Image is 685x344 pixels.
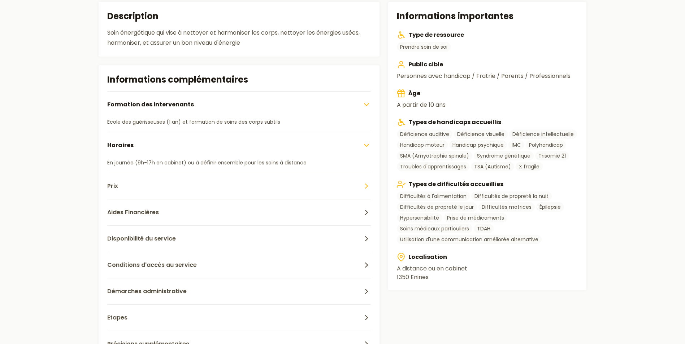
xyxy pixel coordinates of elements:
a: Syndrome génétique [474,151,534,160]
p: Ecole des guérisseuses (1 an) et formation de soins des corps subtils [107,118,371,126]
a: Soins médicaux particuliers [397,224,472,233]
h2: Description [107,10,371,22]
h3: Type de ressource [397,31,578,39]
h2: Informations importantes [397,10,578,22]
button: Disponibilité du service [107,225,371,252]
a: TSA (Autisme) [471,162,514,171]
h3: Localisation [397,253,578,261]
button: Horaires [107,132,371,158]
a: Troubles d'apprentissages [397,162,469,171]
h3: Âge [397,89,578,98]
span: Etapes [107,313,127,322]
button: Etapes [107,304,371,331]
a: Épilepsie [536,202,564,212]
h3: Types de difficultés accueillies [397,180,578,189]
a: Utilisation d'une communication améliorée alternative [397,235,542,244]
a: Difficultés de propreté le jour [397,202,477,212]
span: Conditions d'accès au service [107,261,197,269]
a: SMA (Amyotrophie spinale) [397,151,472,160]
span: Formation des intervenants [107,100,194,109]
div: Soin énergétique qui vise à nettoyer et harmoniser les corps, nettoyer les énergies usées, harmon... [107,28,371,48]
p: Personnes avec handicap / Fratrie / Parents / Professionnels [397,72,578,80]
a: Difficultés de propreté la nuit [471,191,552,201]
a: Difficultés motrices [478,202,535,212]
button: Prix [107,173,371,199]
span: Prix [107,182,118,190]
a: Déficience visuelle [454,129,508,139]
a: X fragile [516,162,543,171]
a: Polyhandicap [526,140,566,150]
a: Prendre soin de soi [397,42,451,52]
span: Horaires [107,141,134,150]
a: Handicap psychique [449,140,507,150]
span: Aides Financières [107,208,159,217]
h3: Types de handicaps accueillis [397,118,578,127]
p: En journée (9h-17h en cabinet) ou à définir ensemble pour les soins à distance [107,158,371,167]
address: A distance ou en cabinet 1350 Enines [397,264,578,282]
a: Handicap moteur [397,140,448,150]
p: A partir de 10 ans [397,101,578,109]
a: Déficience auditive [397,129,452,139]
a: Difficultés à l'alimentation [397,191,470,201]
a: IMC [508,140,524,150]
button: Démarches administrative [107,278,371,304]
h2: Informations complémentaires [107,74,371,85]
a: Hypersensibilité [397,213,442,222]
a: Prise de médicaments [444,213,507,222]
a: Trisomie 21 [535,151,569,160]
span: Démarches administrative [107,287,187,296]
a: Déficience intellectuelle [509,129,577,139]
span: Disponibilité du service [107,234,176,243]
button: Aides Financières [107,199,371,225]
h3: Public cible [397,60,578,69]
button: Conditions d'accès au service [107,252,371,278]
button: Formation des intervenants [107,91,371,118]
a: TDAH [474,224,494,233]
